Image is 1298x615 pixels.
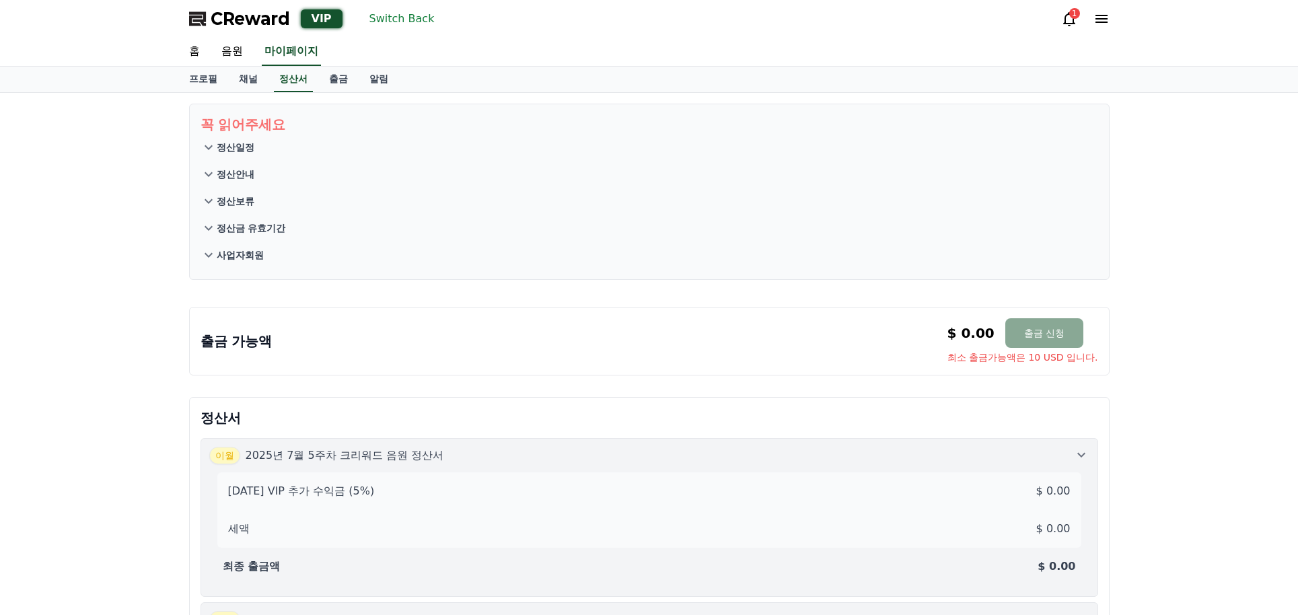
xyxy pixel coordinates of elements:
[201,188,1098,215] button: 정산보류
[201,215,1098,242] button: 정산금 유효기간
[947,324,995,342] p: $ 0.00
[364,8,440,30] button: Switch Back
[209,447,240,464] span: 이월
[189,8,290,30] a: CReward
[211,8,290,30] span: CReward
[228,483,375,499] p: [DATE] VIP 추가 수익금 (5%)
[217,141,254,154] p: 정산일정
[217,248,264,262] p: 사업자회원
[1038,558,1075,575] p: $ 0.00
[274,67,313,92] a: 정산서
[217,194,254,208] p: 정산보류
[1005,318,1083,348] button: 출금 신청
[1036,483,1071,499] p: $ 0.00
[947,351,1098,364] span: 최소 출금가능액은 10 USD 입니다.
[201,332,273,351] p: 출금 가능액
[211,38,254,66] a: 음원
[262,38,321,66] a: 마이페이지
[1061,11,1077,27] a: 1
[228,521,250,537] p: 세액
[178,67,228,92] a: 프로필
[217,168,254,181] p: 정산안내
[1036,521,1071,537] p: $ 0.00
[178,38,211,66] a: 홈
[201,242,1098,268] button: 사업자회원
[359,67,399,92] a: 알림
[201,408,1098,427] p: 정산서
[228,67,268,92] a: 채널
[246,447,444,464] p: 2025년 7월 5주차 크리워드 음원 정산서
[223,558,281,575] p: 최종 출금액
[201,161,1098,188] button: 정산안내
[217,221,286,235] p: 정산금 유효기간
[301,9,342,28] div: VIP
[318,67,359,92] a: 출금
[201,438,1098,597] button: 이월 2025년 7월 5주차 크리워드 음원 정산서 [DATE] VIP 추가 수익금 (5%) $ 0.00 세액 $ 0.00 최종 출금액 $ 0.00
[1069,8,1080,19] div: 1
[201,134,1098,161] button: 정산일정
[201,115,1098,134] p: 꼭 읽어주세요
